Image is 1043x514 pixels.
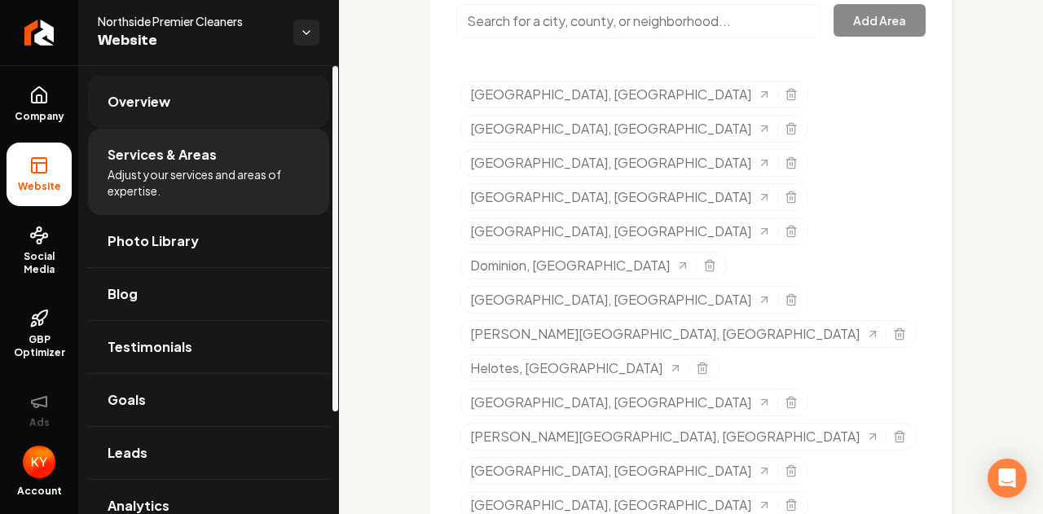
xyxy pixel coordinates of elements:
span: [GEOGRAPHIC_DATA], [GEOGRAPHIC_DATA] [470,187,751,207]
span: Website [98,29,280,52]
span: [PERSON_NAME][GEOGRAPHIC_DATA], [GEOGRAPHIC_DATA] [470,324,860,344]
span: Services & Areas [108,145,217,165]
span: Helotes, [GEOGRAPHIC_DATA] [470,358,662,378]
a: [GEOGRAPHIC_DATA], [GEOGRAPHIC_DATA] [470,222,771,241]
div: Open Intercom Messenger [988,459,1027,498]
a: Goals [88,374,329,426]
a: [GEOGRAPHIC_DATA], [GEOGRAPHIC_DATA] [470,187,771,207]
span: [GEOGRAPHIC_DATA], [GEOGRAPHIC_DATA] [470,119,751,138]
span: Blog [108,284,138,304]
span: [GEOGRAPHIC_DATA], [GEOGRAPHIC_DATA] [470,461,751,481]
a: GBP Optimizer [7,296,72,372]
a: Photo Library [88,215,329,267]
a: Dominion, [GEOGRAPHIC_DATA] [470,256,689,275]
a: Helotes, [GEOGRAPHIC_DATA] [470,358,682,378]
span: Social Media [7,250,72,276]
span: GBP Optimizer [7,333,72,359]
a: Leads [88,427,329,479]
span: [GEOGRAPHIC_DATA], [GEOGRAPHIC_DATA] [470,290,751,310]
button: Ads [7,379,72,442]
span: [GEOGRAPHIC_DATA], [GEOGRAPHIC_DATA] [470,222,751,241]
span: [GEOGRAPHIC_DATA], [GEOGRAPHIC_DATA] [470,393,751,412]
span: [GEOGRAPHIC_DATA], [GEOGRAPHIC_DATA] [470,153,751,173]
span: Goals [108,390,146,410]
a: [GEOGRAPHIC_DATA], [GEOGRAPHIC_DATA] [470,290,771,310]
span: Ads [23,416,56,429]
span: [GEOGRAPHIC_DATA], [GEOGRAPHIC_DATA] [470,85,751,104]
a: [GEOGRAPHIC_DATA], [GEOGRAPHIC_DATA] [470,85,771,104]
a: [PERSON_NAME][GEOGRAPHIC_DATA], [GEOGRAPHIC_DATA] [470,324,879,344]
span: [PERSON_NAME][GEOGRAPHIC_DATA], [GEOGRAPHIC_DATA] [470,427,860,446]
span: Dominion, [GEOGRAPHIC_DATA] [470,256,670,275]
input: Search for a city, county, or neighborhood... [456,4,821,38]
a: Company [7,72,72,136]
button: Open user button [23,446,55,478]
span: Photo Library [108,231,199,251]
span: Northside Premier Cleaners [98,13,280,29]
a: [GEOGRAPHIC_DATA], [GEOGRAPHIC_DATA] [470,393,771,412]
span: Website [11,180,68,193]
a: Social Media [7,213,72,289]
a: Testimonials [88,321,329,373]
span: Overview [108,92,170,112]
span: Account [17,485,62,498]
span: Adjust your services and areas of expertise. [108,166,310,199]
img: Rebolt Logo [24,20,55,46]
span: Company [8,110,71,123]
span: Leads [108,443,147,463]
a: Blog [88,268,329,320]
span: Testimonials [108,337,192,357]
a: [GEOGRAPHIC_DATA], [GEOGRAPHIC_DATA] [470,461,771,481]
a: [GEOGRAPHIC_DATA], [GEOGRAPHIC_DATA] [470,119,771,138]
a: Overview [88,76,329,128]
a: [PERSON_NAME][GEOGRAPHIC_DATA], [GEOGRAPHIC_DATA] [470,427,879,446]
img: Katherine Yanez [23,446,55,478]
a: [GEOGRAPHIC_DATA], [GEOGRAPHIC_DATA] [470,153,771,173]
